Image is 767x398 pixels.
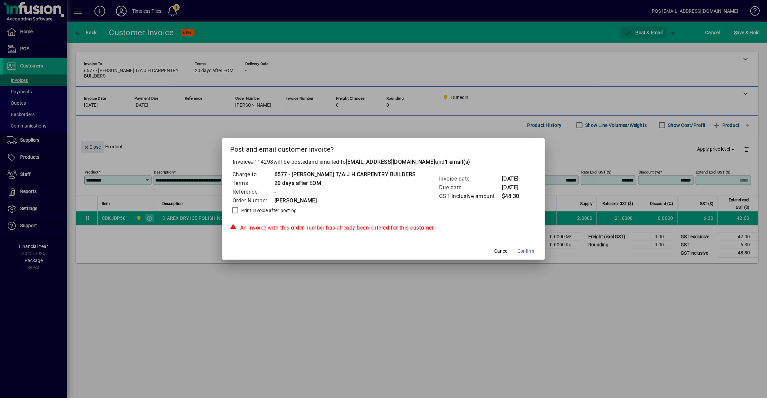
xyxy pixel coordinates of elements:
td: - [274,188,416,196]
td: Due date [439,183,502,192]
td: Invoice date [439,175,502,183]
div: An invoice with this order number has already been entered for this customer. [230,224,537,232]
span: and [435,159,471,165]
span: and emailed to [308,159,471,165]
td: [PERSON_NAME] [274,196,416,205]
button: Cancel [491,245,512,257]
span: Confirm [517,248,534,255]
b: [EMAIL_ADDRESS][DOMAIN_NAME] [346,159,435,165]
td: Order Number [232,196,274,205]
td: Charge to [232,170,274,179]
td: $48.30 [502,192,528,201]
td: Reference [232,188,274,196]
span: #114298 [251,159,273,165]
button: Confirm [515,245,537,257]
b: 1 email(s) [445,159,470,165]
span: Cancel [494,248,508,255]
h2: Post and email customer invoice? [222,138,545,158]
td: GST inclusive amount [439,192,502,201]
td: 20 days after EOM [274,179,416,188]
td: [DATE] [502,183,528,192]
td: Terms [232,179,274,188]
p: Invoice will be posted . [230,158,537,166]
td: 6577 - [PERSON_NAME] T/A J H CARPENTRY BUILDERS [274,170,416,179]
label: Print invoice after posting [240,207,297,214]
td: [DATE] [502,175,528,183]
